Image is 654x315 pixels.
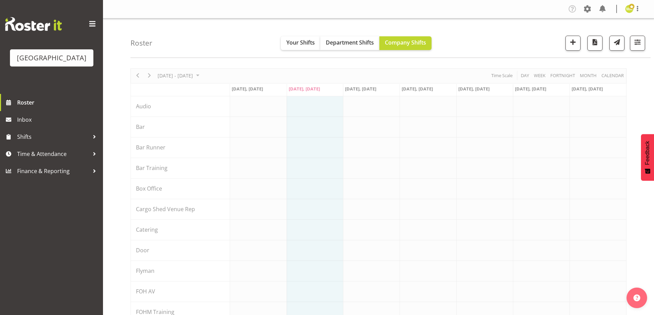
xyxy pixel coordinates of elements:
button: Add a new shift [565,36,581,51]
button: Download a PDF of the roster according to the set date range. [587,36,603,51]
div: [GEOGRAPHIC_DATA] [17,53,87,63]
span: Inbox [17,114,100,125]
span: Finance & Reporting [17,166,89,176]
img: Rosterit website logo [5,17,62,31]
span: Shifts [17,132,89,142]
button: Your Shifts [281,36,320,50]
span: Department Shifts [326,39,374,46]
span: Time & Attendance [17,149,89,159]
img: wendy-auld9530.jpg [625,5,633,13]
button: Company Shifts [379,36,432,50]
h4: Roster [130,39,152,47]
span: Roster [17,97,100,108]
button: Filter Shifts [630,36,645,51]
button: Send a list of all shifts for the selected filtered period to all rostered employees. [609,36,624,51]
span: Company Shifts [385,39,426,46]
img: help-xxl-2.png [633,294,640,301]
button: Feedback - Show survey [641,134,654,181]
span: Feedback [644,141,651,165]
button: Department Shifts [320,36,379,50]
span: Your Shifts [286,39,315,46]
